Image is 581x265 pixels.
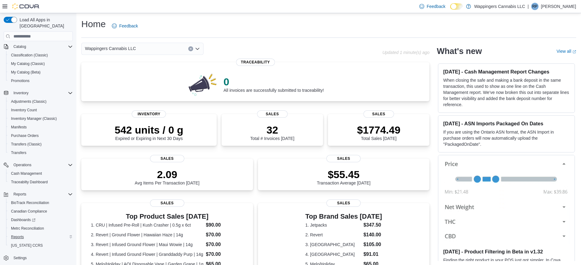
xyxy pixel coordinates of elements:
a: Cash Management [9,170,44,177]
a: Traceabilty Dashboard [9,178,50,186]
button: [US_STATE] CCRS [6,241,75,250]
a: Inventory Manager (Classic) [9,115,59,122]
button: Classification (Classic) [6,51,75,59]
button: Metrc Reconciliation [6,224,75,233]
a: Dashboards [9,216,38,224]
span: Inventory Manager (Classic) [11,116,57,121]
p: 542 units / 0 g [115,124,183,136]
button: Transfers (Classic) [6,140,75,149]
button: My Catalog (Classic) [6,59,75,68]
span: Manifests [11,125,27,130]
span: Sales [257,110,288,118]
p: When closing the safe and making a bank deposit in the same transaction, this used to show as one... [443,77,570,108]
span: Wappingers Cannabis LLC [85,45,136,52]
div: Ripal Patel [531,3,539,10]
span: Cash Management [11,171,42,176]
span: [US_STATE] CCRS [11,243,43,248]
dd: $91.01 [363,251,382,258]
div: Total Sales [DATE] [357,124,400,141]
span: Inventory [132,110,166,118]
span: Sales [150,155,184,162]
a: Metrc Reconciliation [9,225,46,232]
a: Dashboards [6,216,75,224]
span: Inventory [13,91,28,95]
p: | [528,3,529,10]
span: Load All Apps in [GEOGRAPHIC_DATA] [17,17,73,29]
p: $55.45 [317,168,371,181]
button: Inventory [11,89,31,97]
button: Inventory Manager (Classic) [6,114,75,123]
span: Traceabilty Dashboard [11,180,48,184]
p: Wappingers Cannabis LLC [474,3,525,10]
a: My Catalog (Classic) [9,60,47,67]
span: Sales [326,155,361,162]
h3: [DATE] - Product Filtering in Beta in v1.32 [443,249,570,255]
p: 0 [223,76,324,88]
span: Settings [13,256,27,260]
span: Traceabilty Dashboard [9,178,73,186]
span: Catalog [11,43,73,50]
dd: $70.00 [206,241,243,248]
a: BioTrack Reconciliation [9,199,52,206]
a: My Catalog (Beta) [9,69,43,76]
dd: $347.50 [363,221,382,229]
a: Manifests [9,124,29,131]
span: Dashboards [11,217,35,222]
span: Feedback [427,3,445,9]
img: Cova [12,3,40,9]
span: Classification (Classic) [11,53,48,58]
button: Reports [11,191,29,198]
button: Purchase Orders [6,131,75,140]
span: Inventory Manager (Classic) [9,115,73,122]
span: Inventory Count [11,108,37,113]
div: All invoices are successfully submitted to traceability! [223,76,324,93]
button: Adjustments (Classic) [6,97,75,106]
span: Purchase Orders [9,132,73,139]
span: Purchase Orders [11,133,39,138]
a: Classification (Classic) [9,52,50,59]
button: Reports [1,190,75,199]
h2: What's new [437,46,482,56]
dd: $105.00 [363,241,382,248]
div: Transaction Average [DATE] [317,168,371,185]
dd: $70.00 [206,231,243,238]
span: Transfers [11,150,26,155]
h1: Home [81,18,106,30]
dd: $70.00 [206,251,243,258]
p: $1774.49 [357,124,400,136]
a: Canadian Compliance [9,208,50,215]
a: Reports [9,233,26,241]
input: Dark Mode [450,3,463,10]
a: View allExternal link [557,49,576,54]
span: Sales [150,199,184,207]
p: 32 [250,124,294,136]
a: Transfers [9,149,29,156]
span: Transfers (Classic) [9,141,73,148]
span: Transfers (Classic) [11,142,42,147]
button: Open list of options [195,46,200,51]
a: Purchase Orders [9,132,41,139]
span: Metrc Reconciliation [9,225,73,232]
span: Manifests [9,124,73,131]
dt: 4. [GEOGRAPHIC_DATA] [305,251,361,257]
span: Metrc Reconciliation [11,226,44,231]
span: My Catalog (Beta) [11,70,41,75]
span: Reports [9,233,73,241]
span: Promotions [11,78,30,83]
button: Inventory [1,89,75,97]
button: Manifests [6,123,75,131]
p: [PERSON_NAME] [541,3,576,10]
button: Operations [11,161,34,169]
p: Updated 1 minute(s) ago [382,50,429,55]
h3: [DATE] - ASN Imports Packaged On Dates [443,120,570,127]
span: Feedback [119,23,138,29]
span: Catalog [13,44,26,49]
span: Adjustments (Classic) [9,98,73,105]
dt: 3. Revert | Infused Ground Flower | Maui Wowie | 14g [91,242,204,248]
span: Canadian Compliance [9,208,73,215]
button: Operations [1,161,75,169]
span: Inventory Count [9,106,73,114]
svg: External link [572,50,576,54]
span: Reports [13,192,26,197]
